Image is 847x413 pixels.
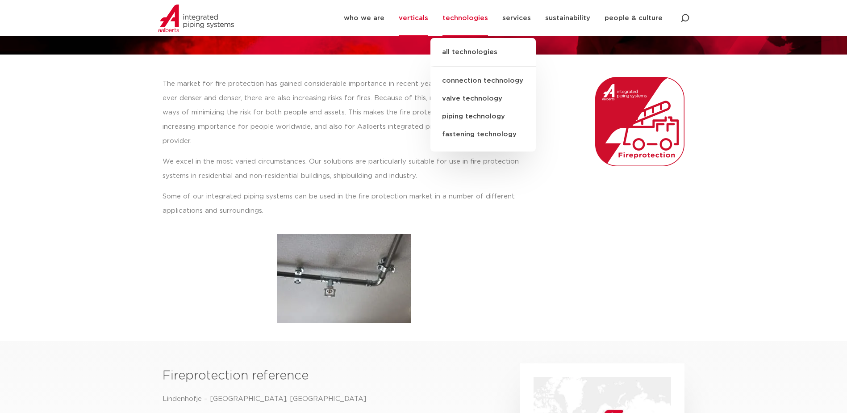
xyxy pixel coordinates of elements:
a: connection technology [430,72,536,90]
h3: Fireprotection reference [163,367,465,385]
a: all technologies [430,47,536,67]
p: We excel in the most varied circumstances. Our solutions are particularly suitable for use in fir... [163,155,526,183]
img: Aalberts_IPS_icon_fireprotection_rgb [595,77,684,166]
a: valve technology [430,90,536,108]
p: The market for fire protection has gained considerable importance in recent years. With cities be... [163,77,526,148]
p: Some of our integrated piping systems can be used in the fire protection market in a number of di... [163,190,526,218]
a: fastening technology [430,126,536,143]
a: piping technology [430,108,536,126]
p: Lindenhofje – [GEOGRAPHIC_DATA], [GEOGRAPHIC_DATA] [163,392,465,406]
ul: technologies [430,38,536,152]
